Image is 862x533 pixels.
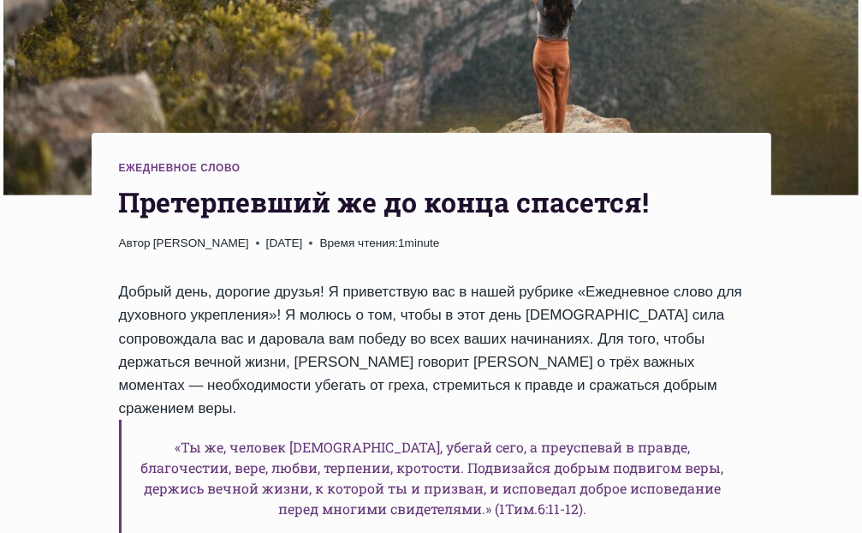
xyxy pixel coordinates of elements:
[153,237,249,249] a: [PERSON_NAME]
[119,162,241,174] a: Ежедневное слово
[119,234,151,253] span: Автор
[119,182,744,223] h1: Претерпевший же до конца спасется!
[405,237,440,249] span: minute
[319,237,398,249] span: Время чтения:
[319,234,439,253] span: 1
[266,234,303,253] time: [DATE]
